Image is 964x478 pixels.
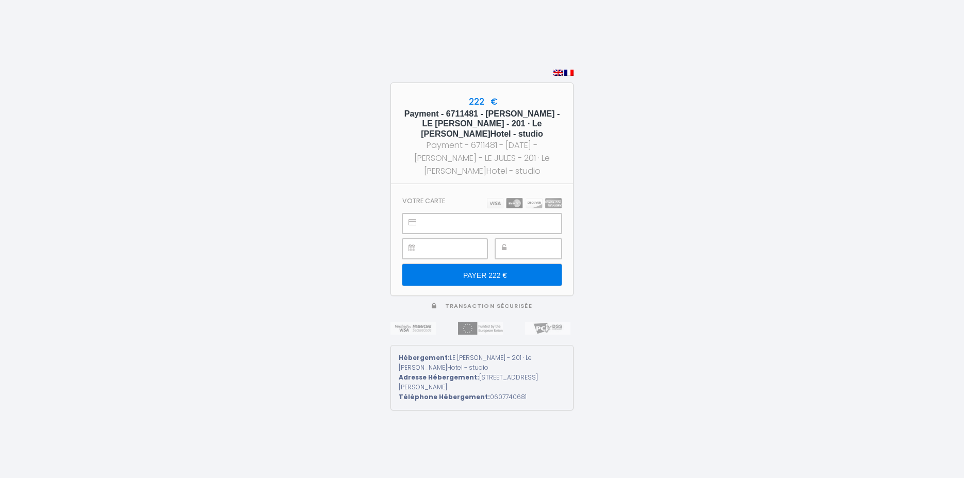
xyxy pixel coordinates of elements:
h3: Votre carte [402,197,445,205]
div: [STREET_ADDRESS][PERSON_NAME] [399,373,565,392]
div: LE [PERSON_NAME] - 201 · Le [PERSON_NAME]Hotel - studio [399,353,565,373]
strong: Téléphone Hébergement: [399,392,490,401]
input: PAYER 222 € [402,264,562,286]
iframe: Secure payment input frame [426,214,561,233]
iframe: Secure payment input frame [426,239,487,258]
img: en.png [553,70,563,76]
span: Transaction sécurisée [445,302,532,310]
h5: Payment - 6711481 - [PERSON_NAME] - LE [PERSON_NAME] - 201 · Le [PERSON_NAME]Hotel - studio [400,109,564,139]
img: carts.png [487,198,562,208]
strong: Adresse Hébergement: [399,373,479,382]
img: fr.png [564,70,574,76]
strong: Hébergement: [399,353,450,362]
div: Payment - 6711481 - [DATE] - [PERSON_NAME] - LE JULES - 201 · Le [PERSON_NAME]Hotel - studio [400,139,564,177]
iframe: Secure payment input frame [518,239,561,258]
div: 0607740681 [399,392,565,402]
span: 222 € [466,95,498,108]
